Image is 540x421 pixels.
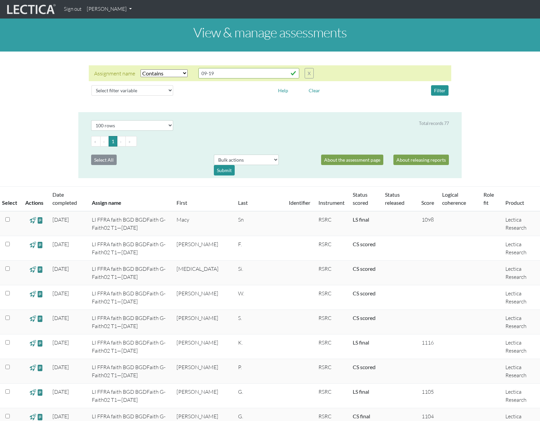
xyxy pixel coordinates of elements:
[84,3,134,16] a: [PERSON_NAME]
[30,241,36,249] span: view
[177,199,187,206] a: First
[501,334,540,359] td: Lectica Research
[94,69,135,77] div: Assignment name
[61,3,84,16] a: Sign out
[314,211,349,236] td: RSRC
[48,334,88,359] td: [DATE]
[37,315,43,322] span: view
[88,187,172,212] th: Assign name
[37,364,43,371] span: view
[501,310,540,334] td: Lectica Research
[88,359,172,384] td: LI FFRA faith BGD BGDFaith G-Faith02 T1—[DATE]
[419,120,449,127] div: Total records 77
[505,199,524,206] a: Product
[234,384,285,408] td: G.
[431,85,449,96] button: Filter
[172,261,234,285] td: [MEDICAL_DATA]
[314,236,349,261] td: RSRC
[37,216,43,224] span: view
[501,384,540,408] td: Lectica Research
[314,285,349,310] td: RSRC
[314,384,349,408] td: RSRC
[88,285,172,310] td: LI FFRA faith BGD BGDFaith G-Faith02 T1—[DATE]
[30,413,36,421] span: view
[30,290,36,298] span: view
[48,261,88,285] td: [DATE]
[353,290,376,296] a: Completed = assessment has been completed; CS scored = assessment has been CLAS scored; LS scored...
[37,413,43,421] span: view
[21,187,48,212] th: Actions
[393,155,449,165] a: About releasing reports
[88,261,172,285] td: LI FFRA faith BGD BGDFaith G-Faith02 T1—[DATE]
[234,359,285,384] td: P.
[353,241,376,247] a: Completed = assessment has been completed; CS scored = assessment has been CLAS scored; LS scored...
[353,364,376,370] a: Completed = assessment has been completed; CS scored = assessment has been CLAS scored; LS scored...
[48,236,88,261] td: [DATE]
[501,211,540,236] td: Lectica Research
[48,384,88,408] td: [DATE]
[353,191,368,206] a: Status scored
[30,339,36,347] span: view
[172,236,234,261] td: [PERSON_NAME]
[353,216,369,223] a: Completed = assessment has been completed; CS scored = assessment has been CLAS scored; LS scored...
[442,191,466,206] a: Logical coherence
[422,216,434,223] span: 1098
[353,388,369,395] a: Completed = assessment has been completed; CS scored = assessment has been CLAS scored; LS scored...
[37,339,43,347] span: view
[88,384,172,408] td: LI FFRA faith BGD BGDFaith G-Faith02 T1—[DATE]
[5,3,56,16] img: lecticalive
[37,241,43,249] span: view
[421,199,434,206] a: Score
[30,265,36,273] span: view
[422,388,434,395] span: 1105
[385,191,404,206] a: Status released
[234,236,285,261] td: F.
[30,216,36,224] span: view
[306,85,323,96] button: Clear
[353,413,370,419] a: Completed = assessment has been completed; CS scored = assessment has been CLAS scored; LS scored...
[172,285,234,310] td: [PERSON_NAME]
[91,136,449,147] ul: Pagination
[501,285,540,310] td: Lectica Research
[501,359,540,384] td: Lectica Research
[37,388,43,396] span: view
[353,315,376,321] a: Completed = assessment has been completed; CS scored = assessment has been CLAS scored; LS scored...
[305,68,314,78] button: X
[234,334,285,359] td: K.
[275,87,291,93] a: Help
[172,310,234,334] td: [PERSON_NAME]
[37,290,43,298] span: view
[234,285,285,310] td: W.
[314,310,349,334] td: RSRC
[214,165,235,175] div: Submit
[52,191,77,206] a: Date completed
[172,359,234,384] td: [PERSON_NAME]
[48,310,88,334] td: [DATE]
[422,339,434,346] span: 1116
[353,265,376,272] a: Completed = assessment has been completed; CS scored = assessment has been CLAS scored; LS scored...
[234,211,285,236] td: Sn
[275,85,291,96] button: Help
[234,261,285,285] td: Si.
[234,310,285,334] td: S.
[501,261,540,285] td: Lectica Research
[238,199,248,206] a: Last
[289,199,310,206] a: Identifier
[484,191,494,206] a: Role fit
[172,384,234,408] td: [PERSON_NAME]
[314,359,349,384] td: RSRC
[48,285,88,310] td: [DATE]
[314,334,349,359] td: RSRC
[353,339,369,346] a: Completed = assessment has been completed; CS scored = assessment has been CLAS scored; LS scored...
[37,265,43,273] span: view
[109,136,117,147] button: Go to page 1
[88,334,172,359] td: LI FFRA faith BGD BGDFaith G-Faith02 T1—[DATE]
[30,315,36,322] span: view
[172,211,234,236] td: Macy
[48,359,88,384] td: [DATE]
[314,261,349,285] td: RSRC
[172,334,234,359] td: [PERSON_NAME]
[30,388,36,396] span: view
[88,310,172,334] td: LI FFRA faith BGD BGDFaith G-Faith02 T1—[DATE]
[501,236,540,261] td: Lectica Research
